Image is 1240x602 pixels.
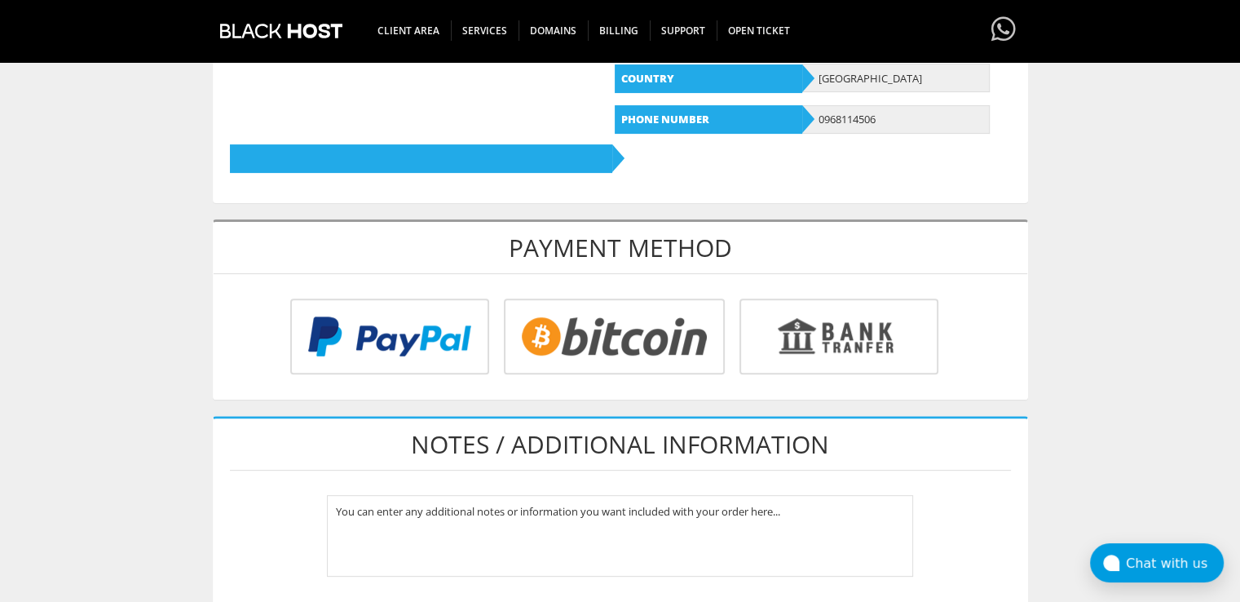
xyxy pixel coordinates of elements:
[1090,543,1224,582] button: Chat with us
[451,20,519,41] span: SERVICES
[214,222,1027,274] h1: Payment Method
[290,299,489,374] img: PayPal.png
[366,20,452,41] span: CLIENT AREA
[615,64,802,93] b: Country
[1126,556,1224,571] div: Chat with us
[327,495,913,577] textarea: You can enter any additional notes or information you want included with your order here...
[519,20,589,41] span: Domains
[739,299,938,374] img: Bank%20Transfer.png
[504,299,725,374] img: Bitcoin.png
[717,20,801,41] span: Open Ticket
[230,418,1011,471] h1: Notes / Additional Information
[650,20,717,41] span: Support
[615,105,802,134] b: Phone Number
[588,20,651,41] span: Billing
